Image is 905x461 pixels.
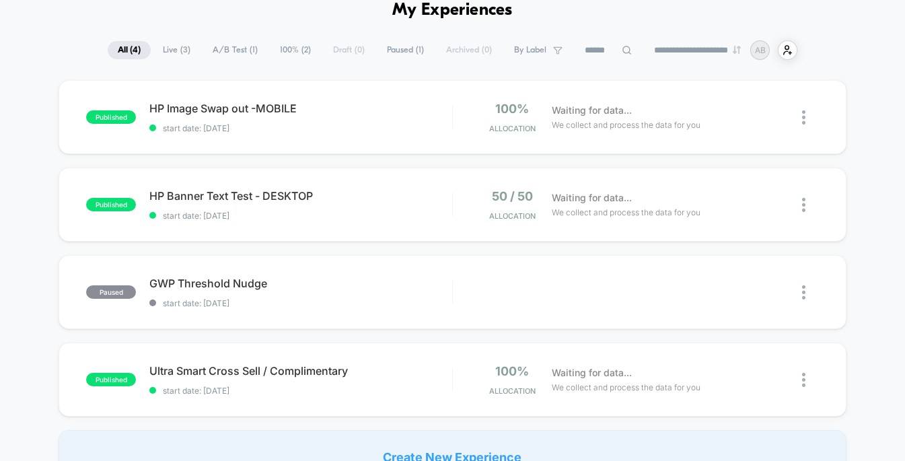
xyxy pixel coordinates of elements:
button: Play, NEW DEMO 2025-VEED.mp4 [215,114,247,146]
span: start date: [DATE] [149,386,451,396]
span: start date: [DATE] [149,211,451,221]
span: We collect and process the data for you [552,118,700,131]
span: Waiting for data... [552,190,632,205]
span: We collect and process the data for you [552,381,700,394]
span: paused [86,285,136,299]
button: Play, NEW DEMO 2025-VEED.mp4 [7,232,28,253]
span: HP Banner Text Test - DESKTOP [149,189,451,203]
span: Paused ( 1 ) [377,41,434,59]
img: close [802,198,805,212]
span: published [86,110,136,124]
div: Current time [307,235,338,250]
span: Live ( 3 ) [153,41,201,59]
span: 100% [495,364,529,378]
span: HP Image Swap out -MOBILE [149,102,451,115]
span: 100% ( 2 ) [270,41,321,59]
span: 50 / 50 [492,189,533,203]
span: 100% [495,102,529,116]
span: start date: [DATE] [149,298,451,308]
span: Ultra Smart Cross Sell / Complimentary [149,364,451,378]
span: start date: [DATE] [149,123,451,133]
img: close [802,285,805,299]
span: published [86,198,136,211]
input: Seek [10,213,454,226]
span: All ( 4 ) [108,41,151,59]
span: Waiting for data... [552,365,632,380]
span: Allocation [489,124,536,133]
span: Waiting for data... [552,103,632,118]
span: By Label [514,45,546,55]
span: Allocation [489,211,536,221]
p: AB [755,45,766,55]
input: Volume [365,236,405,249]
img: close [802,373,805,387]
span: Allocation [489,386,536,396]
img: close [802,110,805,125]
span: GWP Threshold Nudge [149,277,451,290]
span: published [86,373,136,386]
h1: My Experiences [392,1,513,20]
img: end [733,46,741,54]
span: We collect and process the data for you [552,206,700,219]
span: A/B Test ( 1 ) [203,41,268,59]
